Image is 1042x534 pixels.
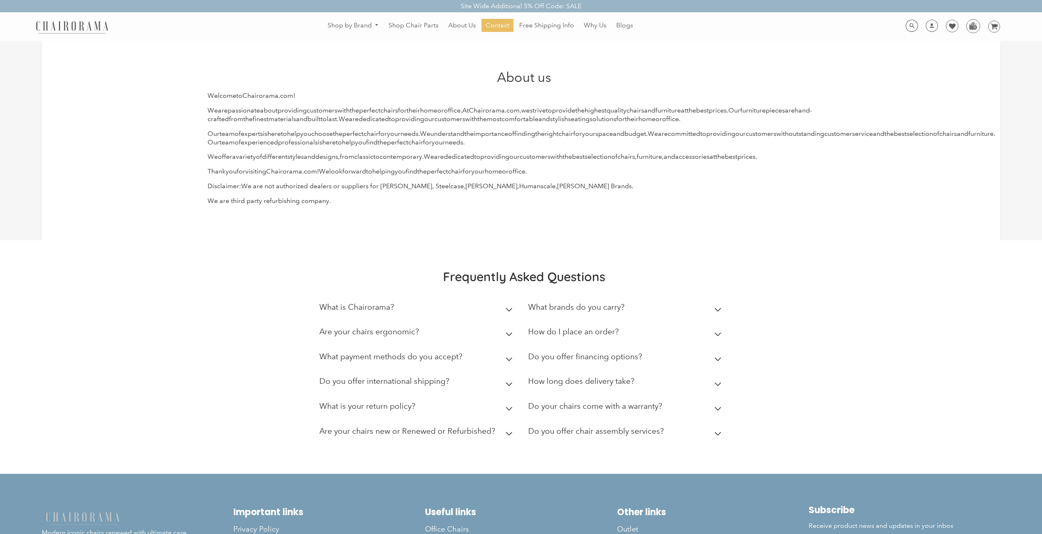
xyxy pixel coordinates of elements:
[319,396,516,421] summary: What is your return policy?
[425,525,469,534] span: Office Chairs
[580,19,610,32] a: Why Us
[278,106,307,114] span: providing
[281,130,287,137] span: to
[233,507,425,518] h2: Important links
[464,130,474,137] span: the
[563,153,572,160] span: the
[445,138,463,146] span: needs
[340,153,354,160] span: from
[606,106,626,114] span: quality
[269,115,296,123] span: materials
[342,167,366,175] span: forward
[355,138,366,146] span: you
[679,115,680,123] span: .
[318,138,322,146] span: is
[319,302,394,312] h2: What is Chairorama?
[509,153,520,160] span: our
[884,130,894,137] span: the
[582,130,595,137] span: your
[967,20,979,32] img: WhatsApp_Image_2024-07-12_at_16.23.01.webp
[226,167,237,175] span: you
[319,371,516,396] summary: Do you offer international shipping?
[585,106,606,114] span: highest
[434,153,444,160] span: are
[662,153,664,160] span: ,
[423,138,432,146] span: for
[427,167,448,175] span: perfect
[795,106,810,114] span: hand
[373,153,380,160] span: to
[611,153,617,160] span: of
[319,346,516,371] summary: What payment methods do you accept?
[637,153,662,160] span: furniture
[728,106,740,114] span: Our
[229,115,243,123] span: from
[321,115,327,123] span: to
[319,401,415,411] h2: What is your return policy?
[535,130,545,137] span: the
[420,106,437,114] span: home
[550,115,568,123] span: stylish
[906,130,933,137] span: selection
[520,106,521,114] span: ,
[42,511,124,525] img: chairorama
[710,153,715,160] span: at
[480,153,509,160] span: providing
[333,130,342,137] span: the
[366,167,372,175] span: to
[746,130,776,137] span: customers
[617,153,635,160] span: chairs
[502,115,538,123] span: comfortable
[372,167,395,175] span: helping
[873,130,884,137] span: and
[469,106,485,114] span: Chair
[626,106,644,114] span: chairs
[380,106,398,114] span: chairs
[444,19,480,32] a: About Us
[377,138,387,146] span: the
[395,115,424,123] span: providing
[398,106,407,114] span: for
[530,106,546,114] span: strive
[612,19,637,32] a: Blogs
[824,130,852,137] span: customer
[278,138,318,146] span: professionals
[266,167,283,175] span: Chair
[550,153,563,160] span: with
[740,106,766,114] span: furniture
[430,130,464,137] span: understand
[387,138,408,146] span: perfect
[471,167,485,175] span: your
[350,106,359,114] span: the
[389,115,395,123] span: to
[613,130,624,137] span: and
[520,153,550,160] span: customers
[675,153,710,160] span: accessories
[395,167,406,175] span: you
[668,130,700,137] span: committed
[810,106,812,114] span: -
[646,130,648,137] span: .
[444,106,461,114] span: office
[789,130,824,137] span: outstanding
[617,525,638,534] span: Outlet
[233,525,279,534] span: Privacy Policy
[809,505,1000,516] h2: Subscribe
[521,106,530,114] span: we
[528,401,662,411] h2: Do your chairs come with a warranty?
[487,115,502,123] span: most
[208,182,633,190] span: Disclaimer:We are not authorized dealers or suppliers for [PERSON_NAME], Steelcase,[PERSON_NAME],...
[208,92,236,99] span: Welcome
[31,20,113,34] img: chairorama
[595,130,613,137] span: space
[323,19,383,32] a: Shop by Brand
[406,167,417,175] span: find
[242,92,259,99] span: Chair
[766,106,785,114] span: pieces
[528,327,619,336] h2: How do I place an order?
[208,115,229,123] span: crafted
[515,19,578,32] a: Free Shipping Info
[263,130,267,137] span: is
[776,130,789,137] span: with
[235,130,241,137] span: of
